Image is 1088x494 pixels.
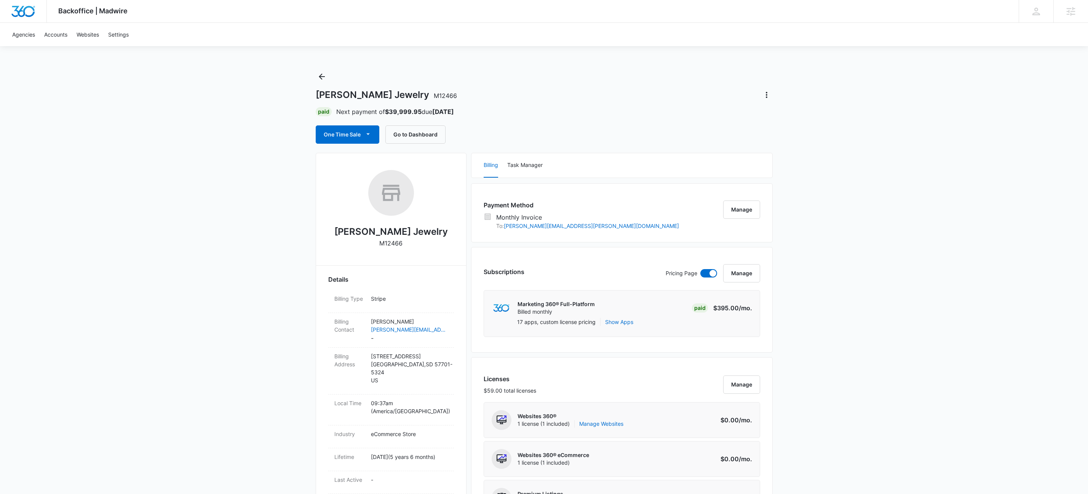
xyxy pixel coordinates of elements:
[8,23,40,46] a: Agencies
[371,453,448,461] p: [DATE] ( 5 years 6 months )
[371,476,448,484] p: -
[371,318,448,326] p: [PERSON_NAME]
[328,471,454,494] div: Last Active-
[504,223,679,229] a: [PERSON_NAME][EMAIL_ADDRESS][PERSON_NAME][DOMAIN_NAME]
[72,23,104,46] a: Websites
[517,318,596,326] p: 17 apps, custom license pricing
[518,412,623,420] p: Websites 360®
[328,290,454,313] div: Billing TypeStripe
[579,420,623,428] a: Manage Websites
[739,455,752,463] span: /mo.
[484,200,679,210] h3: Payment Method
[328,275,348,284] span: Details
[518,300,595,308] p: Marketing 360® Full-Platform
[723,264,760,282] button: Manage
[334,399,365,407] dt: Local Time
[666,269,697,277] p: Pricing Page
[328,348,454,395] div: Billing Address[STREET_ADDRESS][GEOGRAPHIC_DATA],SD 57701-5324US
[605,318,633,326] button: Show Apps
[692,303,708,313] div: Paid
[434,92,457,99] span: M12466
[334,318,365,334] dt: Billing Contact
[371,430,448,438] p: eCommerce Store
[334,225,448,239] h2: [PERSON_NAME] Jewelry
[518,451,589,459] p: Websites 360® eCommerce
[371,295,448,303] p: Stripe
[316,71,328,83] button: Back
[716,415,752,425] p: $0.00
[58,7,128,15] span: Backoffice | Madwire
[385,125,446,144] button: Go to Dashboard
[104,23,133,46] a: Settings
[484,374,536,383] h3: Licenses
[484,267,524,276] h3: Subscriptions
[316,107,332,116] div: Paid
[334,476,365,484] dt: Last Active
[716,454,752,464] p: $0.00
[40,23,72,46] a: Accounts
[496,213,679,222] p: Monthly Invoice
[493,304,510,312] img: marketing360Logo
[334,295,365,303] dt: Billing Type
[336,107,454,116] p: Next payment of due
[432,108,454,115] strong: [DATE]
[316,125,379,144] button: One Time Sale
[328,395,454,425] div: Local Time09:37am (America/[GEOGRAPHIC_DATA])
[518,459,589,467] span: 1 license (1 included)
[371,318,448,343] dd: -
[518,308,595,316] p: Billed monthly
[328,448,454,471] div: Lifetime[DATE](5 years 6 months)
[385,108,422,115] strong: $39,999.95
[723,200,760,219] button: Manage
[484,387,536,395] p: $59.00 total licenses
[371,399,448,415] p: 09:37am ( America/[GEOGRAPHIC_DATA] )
[723,375,760,394] button: Manage
[334,352,365,368] dt: Billing Address
[507,153,543,178] button: Task Manager
[371,326,448,334] a: [PERSON_NAME][EMAIL_ADDRESS][PERSON_NAME][DOMAIN_NAME]
[518,420,623,428] span: 1 license (1 included)
[713,303,752,313] p: $395.00
[334,453,365,461] dt: Lifetime
[739,304,752,312] span: /mo.
[316,89,457,101] h1: [PERSON_NAME] Jewelry
[379,239,403,248] p: M12466
[371,352,448,384] p: [STREET_ADDRESS] [GEOGRAPHIC_DATA] , SD 57701-5324 US
[484,153,498,178] button: Billing
[328,425,454,448] div: IndustryeCommerce Store
[496,222,679,230] p: To:
[760,89,773,101] button: Actions
[328,313,454,348] div: Billing Contact[PERSON_NAME][PERSON_NAME][EMAIL_ADDRESS][PERSON_NAME][DOMAIN_NAME]-
[739,416,752,424] span: /mo.
[334,430,365,438] dt: Industry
